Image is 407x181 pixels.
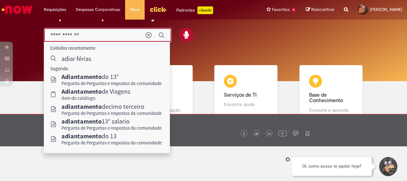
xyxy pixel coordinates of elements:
img: logo_footer_twitter.png [255,132,258,135]
b: Serviços de TI [224,92,257,98]
span: Favoritos [272,6,290,13]
span: Despesas Corporativas [76,6,120,13]
a: Base de Conhecimento Consulte e aprenda [289,65,374,121]
img: logo_footer_naosei.png [305,130,310,136]
img: logo_footer_youtube.png [278,129,287,137]
span: Rascunhos [311,6,334,13]
h2: O que você procura hoje? [44,10,363,21]
div: Padroniza [176,6,213,14]
a: Rascunhos [306,7,334,13]
img: click_logo_yellow_360x200.png [149,4,167,14]
p: +GenAi [197,6,213,14]
b: Base de Conhecimento [309,92,343,104]
a: Serviços de TI Encontre ajuda [203,65,289,121]
p: Encontre ajuda [224,101,268,108]
p: Consulte e aprenda [309,107,353,113]
span: [PERSON_NAME] [370,7,402,12]
img: logo_footer_workplace.png [293,130,299,136]
a: Tirar dúvidas Tirar dúvidas com Lupi Assist e Gen Ai [34,65,119,121]
img: ServiceNow [1,3,34,16]
button: Iniciar Conversa de Suporte [378,157,397,176]
img: logo_footer_facebook.png [243,132,246,135]
span: More [130,6,140,13]
img: logo_footer_linkedin.png [268,132,271,136]
span: Requisições [44,6,66,13]
span: 9 [291,7,296,13]
div: Oi, como posso te ajudar hoje? [292,157,372,176]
